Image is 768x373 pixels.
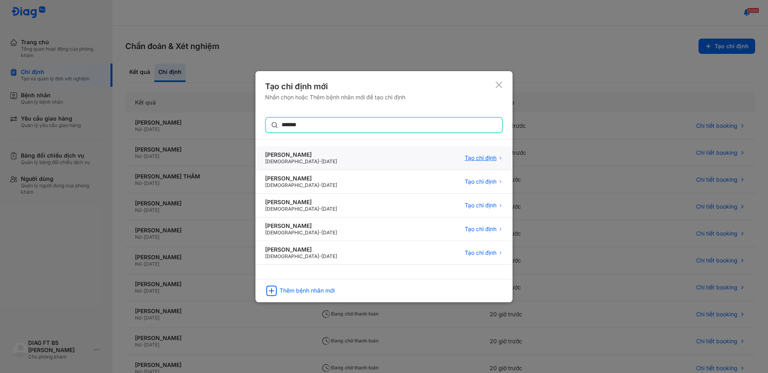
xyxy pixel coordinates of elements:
[265,246,337,253] div: [PERSON_NAME]
[321,230,337,236] span: [DATE]
[465,225,496,233] span: Tạo chỉ định
[321,253,337,259] span: [DATE]
[319,206,321,212] span: -
[265,253,319,259] span: [DEMOGRAPHIC_DATA]
[465,154,496,162] span: Tạo chỉ định
[265,230,319,236] span: [DEMOGRAPHIC_DATA]
[319,230,321,236] span: -
[319,253,321,259] span: -
[265,222,337,230] div: [PERSON_NAME]
[321,206,337,212] span: [DATE]
[265,151,337,158] div: [PERSON_NAME]
[465,249,496,256] span: Tạo chỉ định
[321,158,337,164] span: [DATE]
[465,202,496,209] span: Tạo chỉ định
[280,287,335,294] div: Thêm bệnh nhân mới
[265,199,337,206] div: [PERSON_NAME]
[265,206,319,212] span: [DEMOGRAPHIC_DATA]
[265,81,405,92] div: Tạo chỉ định mới
[319,158,321,164] span: -
[265,94,405,101] div: Nhấn chọn hoặc Thêm bệnh nhân mới để tạo chỉ định
[265,182,319,188] span: [DEMOGRAPHIC_DATA]
[319,182,321,188] span: -
[321,182,337,188] span: [DATE]
[265,158,319,164] span: [DEMOGRAPHIC_DATA]
[265,175,337,182] div: [PERSON_NAME]
[465,178,496,185] span: Tạo chỉ định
